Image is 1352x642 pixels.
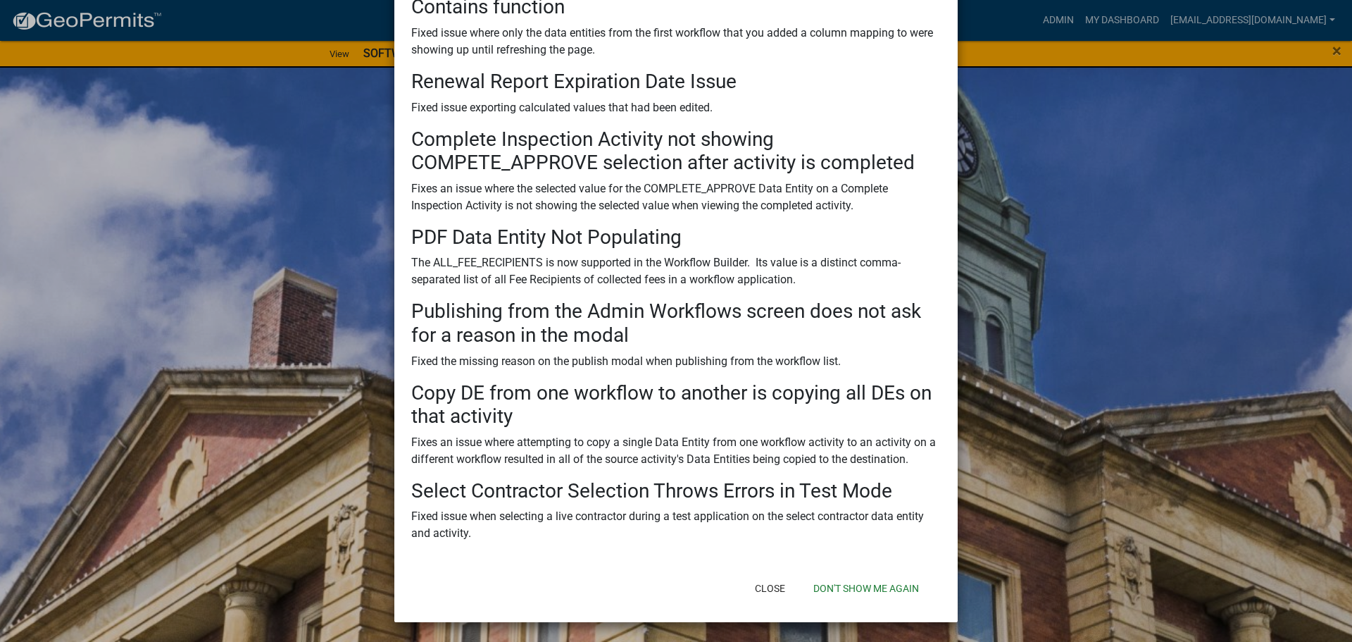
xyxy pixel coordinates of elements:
[411,353,941,370] p: Fixed the missing reason on the publish modal when publishing from the workflow list.
[411,381,941,428] h3: Copy DE from one workflow to another is copying all DEs on that activity
[744,576,796,601] button: Close
[411,300,941,347] h3: Publishing from the Admin Workflows screen does not ask for a reason in the modal
[411,180,941,214] p: Fixes an issue where the selected value for the COMPLETE_APPROVE Data Entity on a Complete Inspec...
[411,479,941,503] h3: Select Contractor Selection Throws Errors in Test Mode
[411,254,941,288] p: The ALL_FEE_RECIPIENTS is now supported in the Workflow Builder. Its value is a distinct comma-se...
[411,226,941,249] h3: PDF Data Entity Not Populating
[411,508,941,542] p: Fixed issue when selecting a live contractor during a test application on the select contractor d...
[411,99,941,116] p: Fixed issue exporting calculated values that had been edited.
[411,70,941,94] h3: Renewal Report Expiration Date Issue
[411,25,941,58] p: Fixed issue where only the data entities from the first workflow that you added a column mapping ...
[411,434,941,468] p: Fixes an issue where attempting to copy a single Data Entity from one workflow activity to an act...
[802,576,930,601] button: Don't show me again
[411,128,941,175] h3: Complete Inspection Activity not showing COMPETE_APPROVE selection after activity is completed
